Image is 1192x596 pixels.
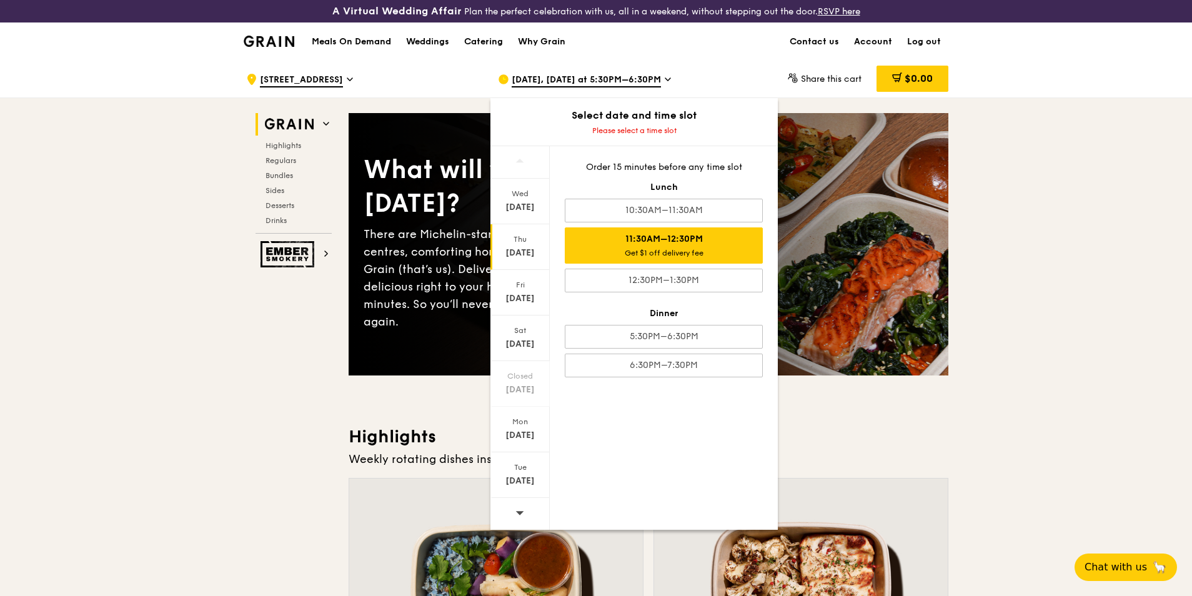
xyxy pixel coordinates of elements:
img: Grain web logo [261,113,318,136]
span: [DATE], [DATE] at 5:30PM–6:30PM [512,74,661,87]
span: Regulars [266,156,296,165]
div: 12:30PM–1:30PM [565,269,763,292]
button: Chat with us🦙 [1075,554,1177,581]
div: Closed [492,371,548,381]
a: Catering [457,23,510,61]
div: Order 15 minutes before any time slot [565,161,763,174]
img: Ember Smokery web logo [261,241,318,267]
span: 🦙 [1152,560,1167,575]
div: [DATE] [492,475,548,487]
div: [DATE] [492,384,548,396]
div: Please select a time slot [490,126,778,136]
a: GrainGrain [244,22,294,59]
div: 5:30PM–6:30PM [565,325,763,349]
h1: Meals On Demand [312,36,391,48]
a: Account [847,23,900,61]
span: Highlights [266,141,301,150]
div: Plan the perfect celebration with us, all in a weekend, without stepping out the door. [236,5,956,17]
div: Dinner [565,307,763,320]
a: Log out [900,23,948,61]
div: Get $1 off delivery fee [570,248,757,258]
span: Chat with us [1085,560,1147,575]
span: Drinks [266,216,287,225]
div: [DATE] [492,429,548,442]
div: 10:30AM–11:30AM [565,199,763,222]
div: Why Grain [518,23,565,61]
div: Wed [492,189,548,199]
div: [DATE] [492,292,548,305]
h3: Highlights [349,425,948,448]
div: 11:30AM–12:30PM [565,227,763,264]
h3: A Virtual Wedding Affair [332,5,462,17]
span: Bundles [266,171,293,180]
div: Tue [492,462,548,472]
div: Weddings [406,23,449,61]
span: $0.00 [905,72,933,84]
span: Desserts [266,201,294,210]
span: Share this cart [801,74,862,84]
img: Grain [244,36,294,47]
div: There are Michelin-star restaurants, hawker centres, comforting home-cooked classics… and Grain (... [364,226,648,330]
div: Thu [492,234,548,244]
div: Catering [464,23,503,61]
span: Sides [266,186,284,195]
div: Mon [492,417,548,427]
span: [STREET_ADDRESS] [260,74,343,87]
div: Select date and time slot [490,108,778,123]
div: Lunch [565,181,763,194]
div: Weekly rotating dishes inspired by flavours from around the world. [349,450,948,468]
a: Contact us [782,23,847,61]
div: [DATE] [492,247,548,259]
div: [DATE] [492,338,548,350]
div: 6:30PM–7:30PM [565,354,763,377]
div: What will you eat [DATE]? [364,153,648,221]
a: RSVP here [818,6,860,17]
a: Why Grain [510,23,573,61]
div: Fri [492,280,548,290]
a: Weddings [399,23,457,61]
div: Sat [492,325,548,335]
div: [DATE] [492,201,548,214]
